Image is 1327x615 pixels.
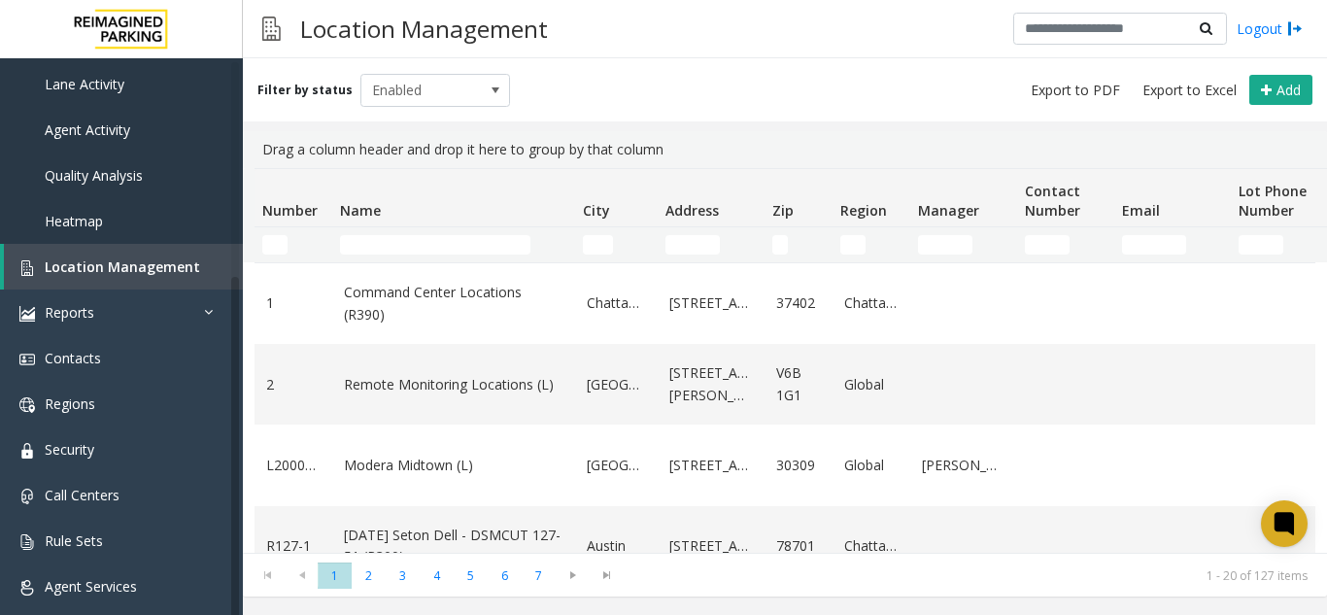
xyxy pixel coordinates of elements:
[19,534,35,550] img: 'icon'
[1025,182,1080,220] span: Contact Number
[594,567,620,583] span: Go to the last page
[488,563,522,589] span: Page 6
[840,235,866,255] input: Region Filter
[1023,77,1128,104] button: Export to PDF
[665,201,719,220] span: Address
[45,120,130,139] span: Agent Activity
[361,75,480,106] span: Enabled
[910,227,1017,262] td: Manager Filter
[522,563,556,589] span: Page 7
[255,227,332,262] td: Number Filter
[262,201,318,220] span: Number
[776,362,821,406] a: V6B 1G1
[257,82,353,99] label: Filter by status
[332,227,575,262] td: Name Filter
[344,282,563,325] a: Command Center Locations (R390)
[1122,201,1160,220] span: Email
[45,531,103,550] span: Rule Sets
[45,257,200,276] span: Location Management
[340,235,530,255] input: Name Filter
[665,235,720,255] input: Address Filter
[318,563,352,589] span: Page 1
[840,201,887,220] span: Region
[344,455,563,476] a: Modera Midtown (L)
[262,5,281,52] img: pageIcon
[4,244,243,290] a: Location Management
[575,227,658,262] td: City Filter
[1135,77,1244,104] button: Export to Excel
[290,5,558,52] h3: Location Management
[844,292,899,314] a: Chattanooga
[340,201,381,220] span: Name
[266,292,321,314] a: 1
[922,455,1005,476] a: [PERSON_NAME]
[590,562,624,589] span: Go to the last page
[45,440,94,459] span: Security
[45,303,94,322] span: Reports
[1287,18,1303,39] img: logout
[45,577,137,596] span: Agent Services
[344,525,563,568] a: [DATE] Seton Dell - DSMCUT 127-51 (R390)
[658,227,765,262] td: Address Filter
[560,567,586,583] span: Go to the next page
[45,349,101,367] span: Contacts
[420,563,454,589] span: Page 4
[1239,182,1307,220] span: Lot Phone Number
[844,374,899,395] a: Global
[844,455,899,476] a: Global
[556,562,590,589] span: Go to the next page
[1025,235,1070,255] input: Contact Number Filter
[45,486,119,504] span: Call Centers
[19,260,35,276] img: 'icon'
[19,489,35,504] img: 'icon'
[583,201,610,220] span: City
[587,292,646,314] a: Chattanooga
[344,374,563,395] a: Remote Monitoring Locations (L)
[386,563,420,589] span: Page 3
[45,166,143,185] span: Quality Analysis
[243,168,1327,553] div: Data table
[772,201,794,220] span: Zip
[669,362,753,406] a: [STREET_ADDRESS][PERSON_NAME]
[45,394,95,413] span: Regions
[635,567,1308,584] kendo-pager-info: 1 - 20 of 127 items
[19,352,35,367] img: 'icon'
[587,535,646,557] a: Austin
[587,374,646,395] a: [GEOGRAPHIC_DATA]
[918,235,972,255] input: Manager Filter
[583,235,613,255] input: City Filter
[1031,81,1120,100] span: Export to PDF
[1276,81,1301,99] span: Add
[844,535,899,557] a: Chattanooga
[669,455,753,476] a: [STREET_ADDRESS]
[765,227,833,262] td: Zip Filter
[266,455,321,476] a: L20000500
[45,75,124,93] span: Lane Activity
[776,292,821,314] a: 37402
[454,563,488,589] span: Page 5
[1239,235,1283,255] input: Lot Phone Number Filter
[918,201,979,220] span: Manager
[255,131,1315,168] div: Drag a column header and drop it here to group by that column
[1237,18,1303,39] a: Logout
[669,535,753,557] a: [STREET_ADDRESS]
[1122,235,1186,255] input: Email Filter
[19,306,35,322] img: 'icon'
[262,235,288,255] input: Number Filter
[19,580,35,596] img: 'icon'
[776,455,821,476] a: 30309
[587,455,646,476] a: [GEOGRAPHIC_DATA]
[19,397,35,413] img: 'icon'
[669,292,753,314] a: [STREET_ADDRESS]
[833,227,910,262] td: Region Filter
[352,563,386,589] span: Page 2
[776,535,821,557] a: 78701
[266,535,321,557] a: R127-1
[1017,227,1114,262] td: Contact Number Filter
[19,443,35,459] img: 'icon'
[772,235,788,255] input: Zip Filter
[1249,75,1312,106] button: Add
[266,374,321,395] a: 2
[45,212,103,230] span: Heatmap
[1114,227,1231,262] td: Email Filter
